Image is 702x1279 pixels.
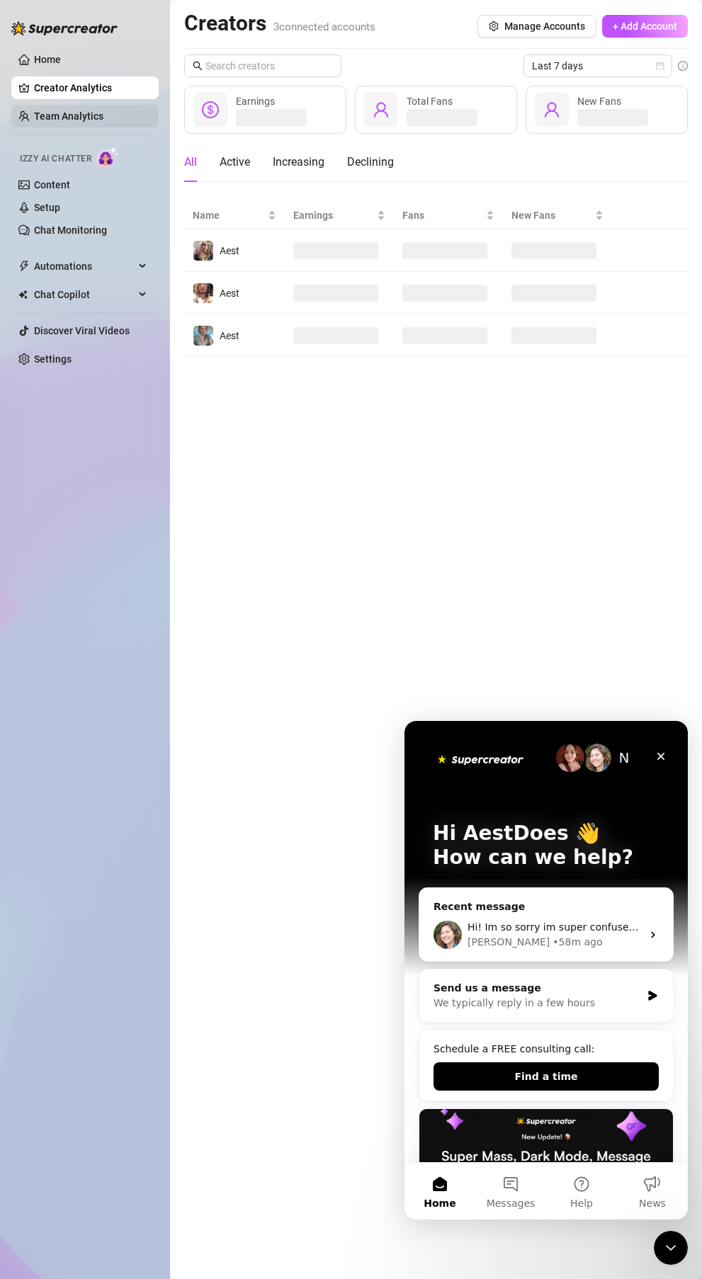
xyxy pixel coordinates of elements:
[15,388,268,487] img: Super Mass, Dark Mode, Message Library & Bump Improvements
[184,10,375,37] h2: Creators
[220,288,239,299] span: Aest
[20,152,91,166] span: Izzy AI Chatter
[63,214,145,229] div: [PERSON_NAME]
[234,477,261,487] span: News
[656,62,664,70] span: calendar
[184,154,197,171] div: All
[193,326,213,346] img: Aest
[34,325,130,336] a: Discover Viral Videos
[489,21,499,31] span: setting
[29,260,237,275] div: Send us a message
[34,224,107,236] a: Chat Monitoring
[347,154,394,171] div: Declining
[193,283,213,303] img: Aest
[29,275,237,290] div: We typically reply in a few hours
[654,1231,688,1265] iframe: Intercom live chat
[602,15,688,38] button: + Add Account
[34,255,135,278] span: Automations
[148,214,198,229] div: • 58m ago
[11,21,118,35] img: logo-BBDzfeDw.svg
[193,208,265,223] span: Name
[293,208,374,223] span: Earnings
[213,442,283,499] button: News
[220,245,239,256] span: Aest
[18,261,30,272] span: thunderbolt
[34,76,147,99] a: Creator Analytics
[18,290,28,300] img: Chat Copilot
[202,101,219,118] span: dollar-circle
[34,110,103,122] a: Team Analytics
[34,54,61,65] a: Home
[402,208,483,223] span: Fans
[97,147,119,167] img: AI Chatter
[220,154,250,171] div: Active
[193,61,203,71] span: search
[477,15,596,38] button: Manage Accounts
[142,442,213,499] button: Help
[244,23,269,48] div: Close
[543,101,560,118] span: user
[577,96,621,107] span: New Fans
[511,208,592,223] span: New Fans
[34,283,135,306] span: Chat Copilot
[29,321,254,336] div: Schedule a FREE consulting call:
[184,202,285,229] th: Name
[407,96,453,107] span: Total Fans
[236,96,275,107] span: Earnings
[19,477,51,487] span: Home
[34,202,60,213] a: Setup
[220,330,239,341] span: Aest
[678,61,688,71] span: info-circle
[373,101,390,118] span: user
[613,21,677,32] span: + Add Account
[273,21,375,33] span: 3 connected accounts
[273,154,324,171] div: Increasing
[503,202,612,229] th: New Fans
[504,21,585,32] span: Manage Accounts
[29,341,254,370] button: Find a time
[532,55,664,76] span: Last 7 days
[34,353,72,365] a: Settings
[394,202,503,229] th: Fans
[193,241,213,261] img: Aest
[404,721,688,1220] iframe: Intercom live chat
[14,248,269,302] div: Send us a messageWe typically reply in a few hours
[14,387,269,582] div: Super Mass, Dark Mode, Message Library & Bump Improvements
[71,442,142,499] button: Messages
[166,477,188,487] span: Help
[82,477,131,487] span: Messages
[34,179,70,191] a: Content
[205,58,322,74] input: Search creators
[285,202,394,229] th: Earnings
